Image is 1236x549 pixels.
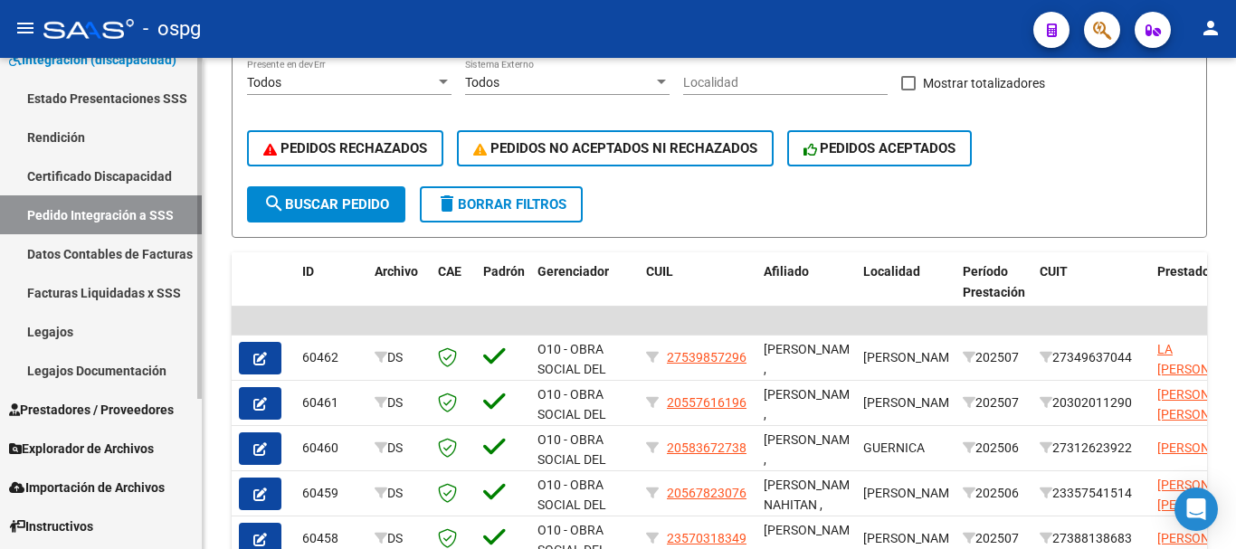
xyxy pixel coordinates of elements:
[1040,438,1143,459] div: 27312623922
[302,393,360,413] div: 60461
[764,264,809,279] span: Afiliado
[963,347,1025,368] div: 202507
[1040,264,1068,279] span: CUIT
[667,350,746,364] span: 27539857296
[537,264,609,279] span: Gerenciador
[9,50,176,70] span: Integración (discapacidad)
[302,483,360,504] div: 60459
[375,438,423,459] div: DS
[667,531,746,545] span: 23570318349
[963,528,1025,549] div: 202507
[438,264,461,279] span: CAE
[302,528,360,549] div: 60458
[863,395,960,410] span: [PERSON_NAME]
[375,264,418,279] span: Archivo
[923,72,1045,94] span: Mostrar totalizadores
[537,342,606,418] span: O10 - OBRA SOCIAL DEL PERSONAL GRAFICO
[367,252,431,332] datatable-header-cell: Archivo
[247,75,281,90] span: Todos
[302,264,314,279] span: ID
[764,478,860,513] span: [PERSON_NAME] NAHITAN ,
[863,531,960,545] span: [PERSON_NAME]
[667,486,746,500] span: 20567823076
[14,17,36,39] mat-icon: menu
[764,342,860,377] span: [PERSON_NAME] ,
[375,347,423,368] div: DS
[465,75,499,90] span: Todos
[764,432,860,488] span: [PERSON_NAME] , [PERSON_NAME]
[302,347,360,368] div: 60462
[1157,264,1214,279] span: Prestador
[963,483,1025,504] div: 202506
[856,252,956,332] datatable-header-cell: Localidad
[375,483,423,504] div: DS
[646,264,673,279] span: CUIL
[863,350,960,364] span: [PERSON_NAME]
[9,400,174,420] span: Prestadores / Proveedores
[247,130,443,166] button: PEDIDOS RECHAZADOS
[436,196,566,213] span: Borrar Filtros
[530,252,639,332] datatable-header-cell: Gerenciador
[787,130,973,166] button: PEDIDOS ACEPTADOS
[1032,252,1150,332] datatable-header-cell: CUIT
[9,439,154,459] span: Explorador de Archivos
[667,395,746,410] span: 20557616196
[143,9,201,49] span: - ospg
[803,140,956,156] span: PEDIDOS ACEPTADOS
[436,193,458,214] mat-icon: delete
[667,440,746,455] span: 20583672738
[1040,347,1143,368] div: 27349637044
[476,252,530,332] datatable-header-cell: Padrón
[263,193,285,214] mat-icon: search
[473,140,757,156] span: PEDIDOS NO ACEPTADOS NI RECHAZADOS
[639,252,756,332] datatable-header-cell: CUIL
[1040,483,1143,504] div: 23357541514
[863,486,960,500] span: [PERSON_NAME]
[457,130,774,166] button: PEDIDOS NO ACEPTADOS NI RECHAZADOS
[764,387,860,422] span: [PERSON_NAME] ,
[963,438,1025,459] div: 202506
[863,440,925,455] span: GUERNICA
[963,264,1025,299] span: Período Prestación
[9,478,165,497] span: Importación de Archivos
[263,140,427,156] span: PEDIDOS RECHAZADOS
[963,393,1025,413] div: 202507
[247,186,405,222] button: Buscar Pedido
[9,516,93,536] span: Instructivos
[1040,393,1143,413] div: 20302011290
[956,252,1032,332] datatable-header-cell: Período Prestación
[375,528,423,549] div: DS
[295,252,367,332] datatable-header-cell: ID
[1040,528,1143,549] div: 27388138683
[863,264,920,279] span: Localidad
[431,252,476,332] datatable-header-cell: CAE
[537,387,606,463] span: O10 - OBRA SOCIAL DEL PERSONAL GRAFICO
[537,432,606,508] span: O10 - OBRA SOCIAL DEL PERSONAL GRAFICO
[1200,17,1222,39] mat-icon: person
[1174,487,1218,531] div: Open Intercom Messenger
[420,186,583,222] button: Borrar Filtros
[483,264,525,279] span: Padrón
[375,393,423,413] div: DS
[756,252,856,332] datatable-header-cell: Afiliado
[263,196,389,213] span: Buscar Pedido
[302,438,360,459] div: 60460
